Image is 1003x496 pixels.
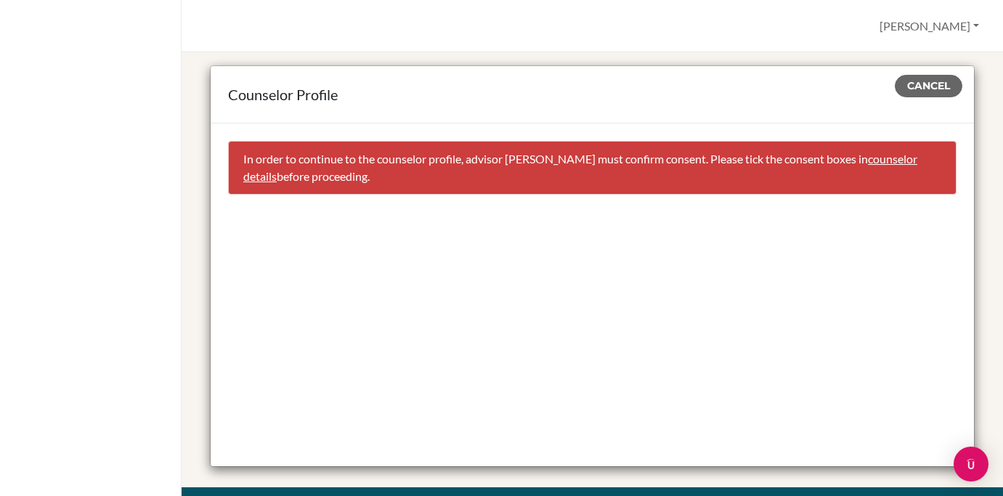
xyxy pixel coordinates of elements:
[954,447,988,481] div: Open Intercom Messenger
[228,84,957,105] div: Counselor Profile
[243,150,941,185] p: In order to continue to the counselor profile, advisor [PERSON_NAME] must confirm consent. Please...
[907,79,950,92] span: Cancel
[895,75,962,97] button: Cancel
[873,12,986,40] button: [PERSON_NAME]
